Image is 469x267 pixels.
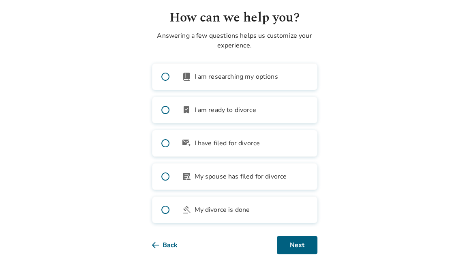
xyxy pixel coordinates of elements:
button: Back [152,236,191,254]
span: My spouse has filed for divorce [195,172,287,181]
button: Next [277,236,317,254]
span: I am ready to divorce [195,105,256,115]
span: article_person [182,172,191,181]
span: I am researching my options [195,72,278,82]
span: I have filed for divorce [195,138,260,148]
span: book_2 [182,72,191,82]
p: Answering a few questions helps us customize your experience. [152,31,317,50]
iframe: Chat Widget [428,228,469,267]
span: outgoing_mail [182,138,191,148]
h1: How can we help you? [152,8,317,28]
span: gavel [182,205,191,215]
span: My divorce is done [195,205,250,215]
span: bookmark_check [182,105,191,115]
